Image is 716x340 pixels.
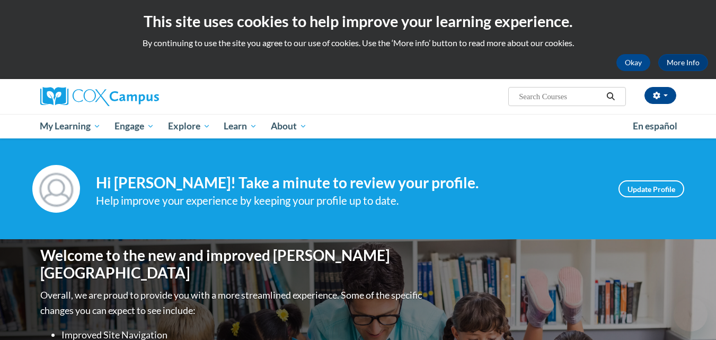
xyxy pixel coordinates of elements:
[674,298,708,332] iframe: Button to launch messaging window
[40,87,242,106] a: Cox Campus
[40,87,159,106] img: Cox Campus
[108,114,161,138] a: Engage
[518,90,603,103] input: Search Courses
[224,120,257,133] span: Learn
[658,54,708,71] a: More Info
[264,114,314,138] a: About
[644,87,676,104] button: Account Settings
[96,192,603,210] div: Help improve your experience by keeping your profile up to date.
[618,180,684,197] a: Update Profile
[271,120,307,133] span: About
[161,114,217,138] a: Explore
[626,115,684,137] a: En español
[168,120,210,133] span: Explore
[40,287,425,318] p: Overall, we are proud to provide you with a more streamlined experience. Some of the specific cha...
[217,114,264,138] a: Learn
[633,120,677,132] span: En español
[603,90,618,103] button: Search
[24,114,692,138] div: Main menu
[8,11,708,32] h2: This site uses cookies to help improve your learning experience.
[40,120,101,133] span: My Learning
[32,165,80,213] img: Profile Image
[33,114,108,138] a: My Learning
[616,54,650,71] button: Okay
[96,174,603,192] h4: Hi [PERSON_NAME]! Take a minute to review your profile.
[8,37,708,49] p: By continuing to use the site you agree to our use of cookies. Use the ‘More info’ button to read...
[40,247,425,282] h1: Welcome to the new and improved [PERSON_NAME][GEOGRAPHIC_DATA]
[114,120,154,133] span: Engage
